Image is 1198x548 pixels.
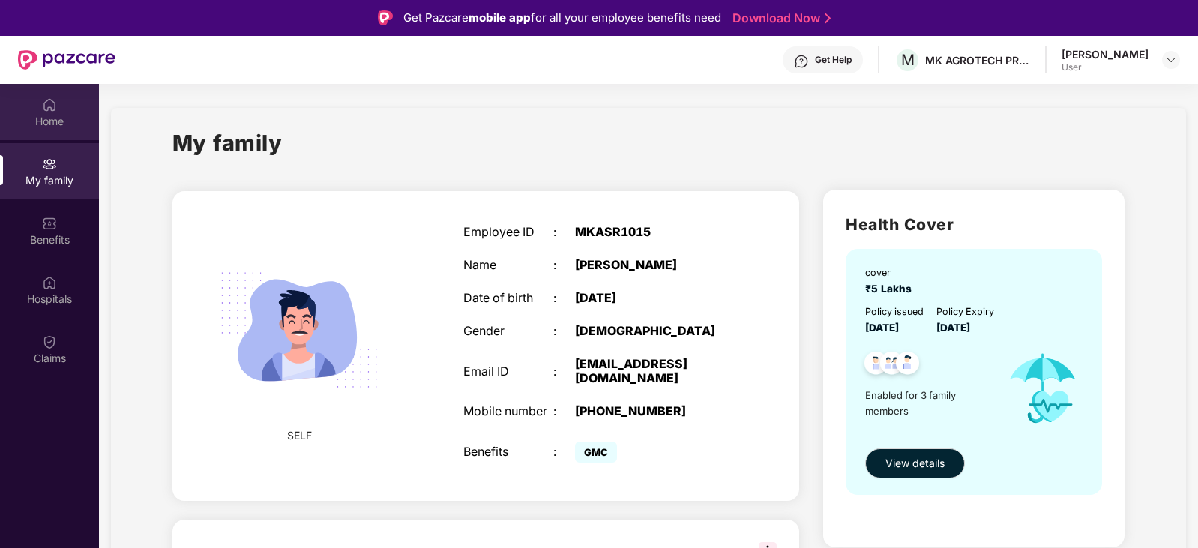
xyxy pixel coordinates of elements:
[287,427,312,444] span: SELF
[575,357,732,385] div: [EMAIL_ADDRESS][DOMAIN_NAME]
[865,265,918,280] div: cover
[463,291,553,305] div: Date of birth
[873,347,910,384] img: svg+xml;base64,PHN2ZyB4bWxucz0iaHR0cDovL3d3dy53My5vcmcvMjAwMC9zdmciIHdpZHRoPSI0OC45MTUiIGhlaWdodD...
[901,51,915,69] span: M
[403,9,721,27] div: Get Pazcare for all your employee benefits need
[865,448,965,478] button: View details
[463,324,553,338] div: Gender
[846,212,1102,237] h2: Health Cover
[1165,54,1177,66] img: svg+xml;base64,PHN2ZyBpZD0iRHJvcGRvd24tMzJ4MzIiIHhtbG5zPSJodHRwOi8vd3d3LnczLm9yZy8yMDAwL3N2ZyIgd2...
[553,404,576,418] div: :
[42,275,57,290] img: svg+xml;base64,PHN2ZyBpZD0iSG9zcGl0YWxzIiB4bWxucz0iaHR0cDovL3d3dy53My5vcmcvMjAwMC9zdmciIHdpZHRoPS...
[202,232,397,427] img: svg+xml;base64,PHN2ZyB4bWxucz0iaHR0cDovL3d3dy53My5vcmcvMjAwMC9zdmciIHdpZHRoPSIyMjQiIGhlaWdodD0iMT...
[378,10,393,25] img: Logo
[865,283,918,295] span: ₹5 Lakhs
[463,364,553,379] div: Email ID
[1062,61,1149,73] div: User
[172,126,283,160] h1: My family
[732,10,826,26] a: Download Now
[42,216,57,231] img: svg+xml;base64,PHN2ZyBpZD0iQmVuZWZpdHMiIHhtbG5zPSJodHRwOi8vd3d3LnczLm9yZy8yMDAwL3N2ZyIgd2lkdGg9Ij...
[889,347,926,384] img: svg+xml;base64,PHN2ZyB4bWxucz0iaHR0cDovL3d3dy53My5vcmcvMjAwMC9zdmciIHdpZHRoPSI0OC45NDMiIGhlaWdodD...
[463,258,553,272] div: Name
[42,97,57,112] img: svg+xml;base64,PHN2ZyBpZD0iSG9tZSIgeG1sbnM9Imh0dHA6Ly93d3cudzMub3JnLzIwMDAvc3ZnIiB3aWR0aD0iMjAiIG...
[575,258,732,272] div: [PERSON_NAME]
[42,157,57,172] img: svg+xml;base64,PHN2ZyB3aWR0aD0iMjAiIGhlaWdodD0iMjAiIHZpZXdCb3g9IjAgMCAyMCAyMCIgZmlsbD0ibm9uZSIgeG...
[858,347,894,384] img: svg+xml;base64,PHN2ZyB4bWxucz0iaHR0cDovL3d3dy53My5vcmcvMjAwMC9zdmciIHdpZHRoPSI0OC45NDMiIGhlaWdodD...
[865,322,899,334] span: [DATE]
[575,225,732,239] div: MKASR1015
[575,404,732,418] div: [PHONE_NUMBER]
[469,10,531,25] strong: mobile app
[575,442,617,463] span: GMC
[794,54,809,69] img: svg+xml;base64,PHN2ZyBpZD0iSGVscC0zMngzMiIgeG1sbnM9Imh0dHA6Ly93d3cudzMub3JnLzIwMDAvc3ZnIiB3aWR0aD...
[463,225,553,239] div: Employee ID
[553,225,576,239] div: :
[994,337,1092,442] img: icon
[553,291,576,305] div: :
[925,53,1030,67] div: MK AGROTECH PRIVATE LIMITED
[865,304,924,319] div: Policy issued
[936,304,994,319] div: Policy Expiry
[42,334,57,349] img: svg+xml;base64,PHN2ZyBpZD0iQ2xhaW0iIHhtbG5zPSJodHRwOi8vd3d3LnczLm9yZy8yMDAwL3N2ZyIgd2lkdGg9IjIwIi...
[18,50,115,70] img: New Pazcare Logo
[865,388,994,418] span: Enabled for 3 family members
[885,455,945,472] span: View details
[463,404,553,418] div: Mobile number
[1062,47,1149,61] div: [PERSON_NAME]
[553,324,576,338] div: :
[553,364,576,379] div: :
[553,445,576,459] div: :
[553,258,576,272] div: :
[575,324,732,338] div: [DEMOGRAPHIC_DATA]
[936,322,970,334] span: [DATE]
[463,445,553,459] div: Benefits
[575,291,732,305] div: [DATE]
[815,54,852,66] div: Get Help
[825,10,831,26] img: Stroke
